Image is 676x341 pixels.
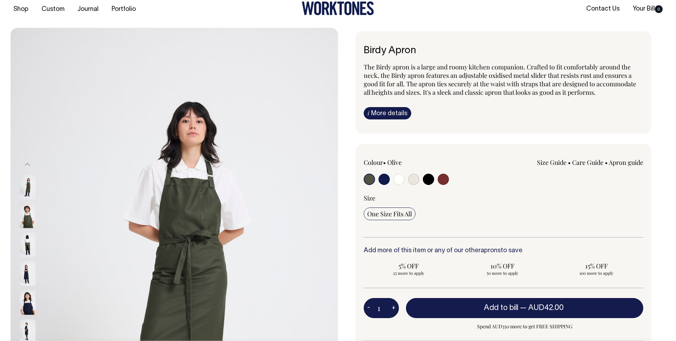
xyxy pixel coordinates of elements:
[484,304,518,311] span: Add to bill
[11,4,31,15] a: Shop
[75,4,101,15] a: Journal
[364,260,453,278] input: 5% OFF 25 more to apply
[364,247,643,254] h6: Add more of this item or any of our other to save
[458,260,547,278] input: 10% OFF 50 more to apply
[39,4,67,15] a: Custom
[22,157,33,173] button: Previous
[461,270,544,276] span: 50 more to apply
[364,63,636,97] span: The Birdy apron is a large and roomy kitchen companion. Crafted to fit comfortably around the nec...
[406,322,643,331] span: Spend AUD350 more to get FREE SHIPPING
[20,203,36,228] img: olive
[555,270,638,276] span: 100 more to apply
[109,4,139,15] a: Portfolio
[364,107,411,119] a: iMore details
[20,174,36,199] img: olive
[481,248,501,254] a: aprons
[368,109,369,117] span: i
[364,207,415,220] input: One Size Fits All
[367,262,450,270] span: 5% OFF
[568,158,571,167] span: •
[520,304,565,311] span: —
[20,261,36,286] img: dark-navy
[605,158,608,167] span: •
[20,232,36,257] img: olive
[583,3,622,15] a: Contact Us
[364,158,476,167] div: Colour
[537,158,567,167] a: Size Guide
[364,194,643,202] div: Size
[555,262,638,270] span: 15% OFF
[551,260,641,278] input: 15% OFF 100 more to apply
[572,158,603,167] a: Care Guide
[387,158,402,167] label: Olive
[383,158,386,167] span: •
[655,5,663,13] span: 0
[388,301,399,315] button: +
[367,270,450,276] span: 25 more to apply
[367,210,412,218] span: One Size Fits All
[364,45,643,56] h6: Birdy Apron
[364,301,374,315] button: -
[20,290,36,315] img: dark-navy
[406,298,643,318] button: Add to bill —AUD42.00
[461,262,544,270] span: 10% OFF
[630,3,665,15] a: Your Bill0
[609,158,643,167] a: Apron guide
[528,304,564,311] span: AUD42.00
